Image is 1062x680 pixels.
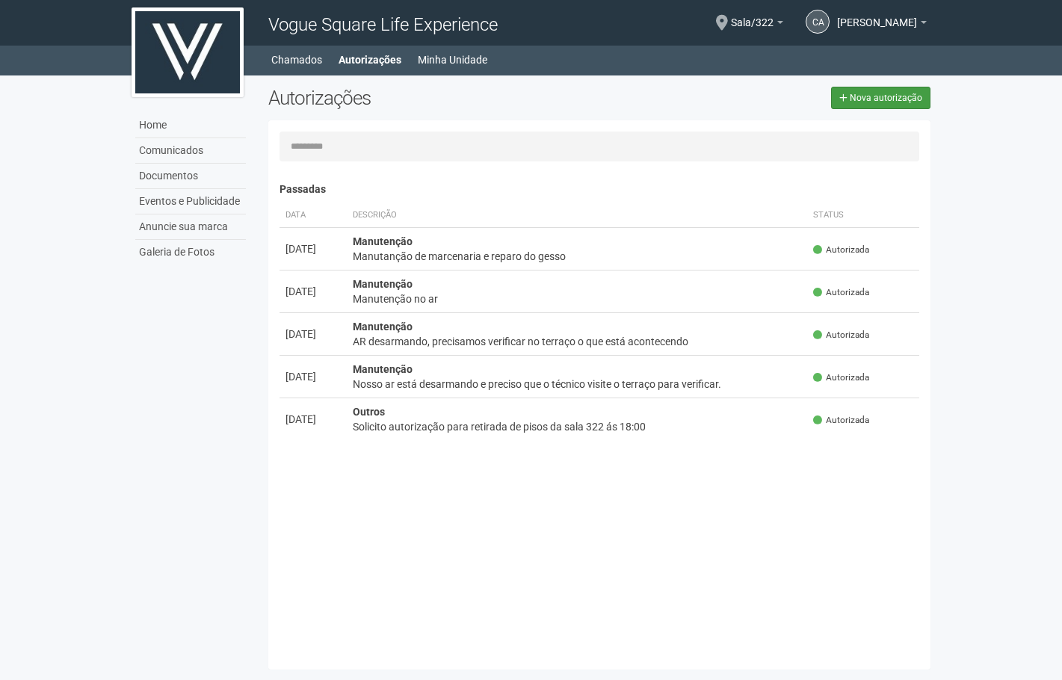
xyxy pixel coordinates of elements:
[813,414,869,427] span: Autorizada
[837,2,917,28] span: Caroline Antunes Venceslau Resende
[837,19,927,31] a: [PERSON_NAME]
[418,49,487,70] a: Minha Unidade
[813,329,869,341] span: Autorizada
[339,49,401,70] a: Autorizações
[353,278,413,290] strong: Manutenção
[731,2,774,28] span: Sala/322
[132,7,244,97] img: logo.jpg
[285,284,341,299] div: [DATE]
[813,244,869,256] span: Autorizada
[813,286,869,299] span: Autorizada
[285,412,341,427] div: [DATE]
[731,19,783,31] a: Sala/322
[285,369,341,384] div: [DATE]
[850,93,922,103] span: Nova autorização
[353,249,802,264] div: Manutanção de marcenaria e reparo do gesso
[353,363,413,375] strong: Manutenção
[353,291,802,306] div: Manutenção no ar
[135,240,246,265] a: Galeria de Fotos
[285,327,341,341] div: [DATE]
[347,203,808,228] th: Descrição
[806,10,830,34] a: CA
[135,113,246,138] a: Home
[268,14,498,35] span: Vogue Square Life Experience
[353,419,802,434] div: Solicito autorização para retirada de pisos da sala 322 ás 18:00
[353,321,413,333] strong: Manutenção
[831,87,930,109] a: Nova autorização
[813,371,869,384] span: Autorizada
[353,334,802,349] div: AR desarmando, precisamos verificar no terraço o que está acontecendo
[353,377,802,392] div: Nosso ar está desarmando e preciso que o técnico visite o terraço para verificar.
[285,241,341,256] div: [DATE]
[135,164,246,189] a: Documentos
[135,138,246,164] a: Comunicados
[280,184,920,195] h4: Passadas
[353,235,413,247] strong: Manutenção
[135,214,246,240] a: Anuncie sua marca
[807,203,919,228] th: Status
[271,49,322,70] a: Chamados
[353,406,385,418] strong: Outros
[268,87,588,109] h2: Autorizações
[135,189,246,214] a: Eventos e Publicidade
[280,203,347,228] th: Data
